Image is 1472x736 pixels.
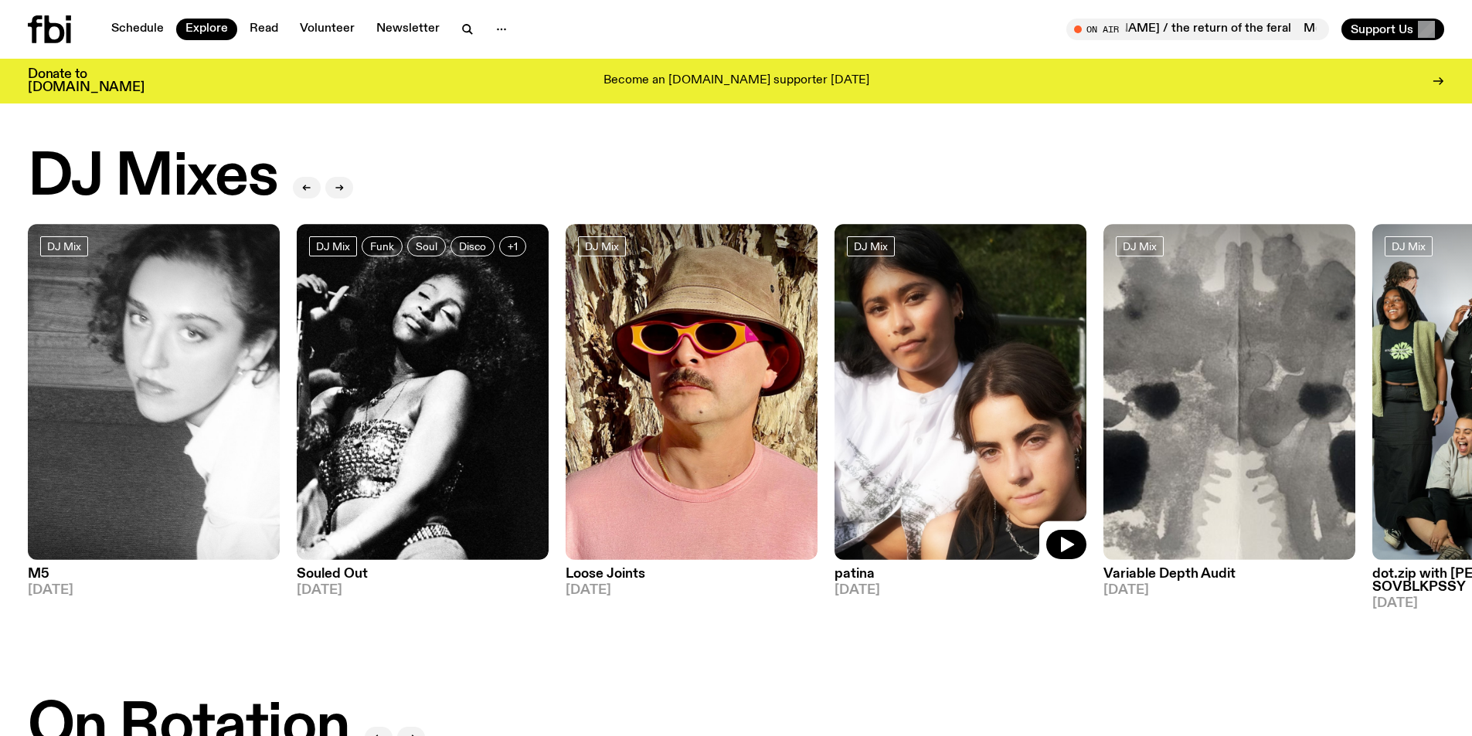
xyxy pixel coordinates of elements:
span: [DATE] [835,584,1086,597]
h3: Souled Out [297,568,549,581]
span: Disco [459,240,486,252]
a: Read [240,19,287,40]
span: Soul [416,240,437,252]
button: Support Us [1341,19,1444,40]
span: DJ Mix [47,240,81,252]
a: Explore [176,19,237,40]
a: Soul [407,236,446,256]
span: DJ Mix [1392,240,1426,252]
span: DJ Mix [854,240,888,252]
a: patina[DATE] [835,560,1086,597]
span: Support Us [1351,22,1413,36]
h3: patina [835,568,1086,581]
span: [DATE] [28,584,280,597]
a: DJ Mix [309,236,357,256]
h2: DJ Mixes [28,148,277,207]
a: Newsletter [367,19,449,40]
span: [DATE] [297,584,549,597]
a: Funk [362,236,403,256]
a: Loose Joints[DATE] [566,560,818,597]
a: DJ Mix [847,236,895,256]
a: Disco [450,236,495,256]
h3: Loose Joints [566,568,818,581]
h3: M5 [28,568,280,581]
p: Become an [DOMAIN_NAME] supporter [DATE] [603,74,869,88]
a: DJ Mix [1116,236,1164,256]
a: Volunteer [291,19,364,40]
button: +1 [499,236,526,256]
a: Souled Out[DATE] [297,560,549,597]
span: +1 [508,240,518,252]
a: DJ Mix [40,236,88,256]
a: DJ Mix [1385,236,1433,256]
span: [DATE] [566,584,818,597]
img: A black and white photo of Lilly wearing a white blouse and looking up at the camera. [28,224,280,560]
a: Variable Depth Audit[DATE] [1103,560,1355,597]
span: DJ Mix [585,240,619,252]
h3: Variable Depth Audit [1103,568,1355,581]
a: Schedule [102,19,173,40]
img: A black and white Rorschach [1103,224,1355,560]
button: On AirMornings with [PERSON_NAME] / the return of the feralMornings with [PERSON_NAME] / the retu... [1066,19,1329,40]
span: Funk [370,240,394,252]
span: DJ Mix [1123,240,1157,252]
a: DJ Mix [578,236,626,256]
span: [DATE] [1103,584,1355,597]
span: DJ Mix [316,240,350,252]
h3: Donate to [DOMAIN_NAME] [28,68,144,94]
a: M5[DATE] [28,560,280,597]
img: Tyson stands in front of a paperbark tree wearing orange sunglasses, a suede bucket hat and a pin... [566,224,818,560]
